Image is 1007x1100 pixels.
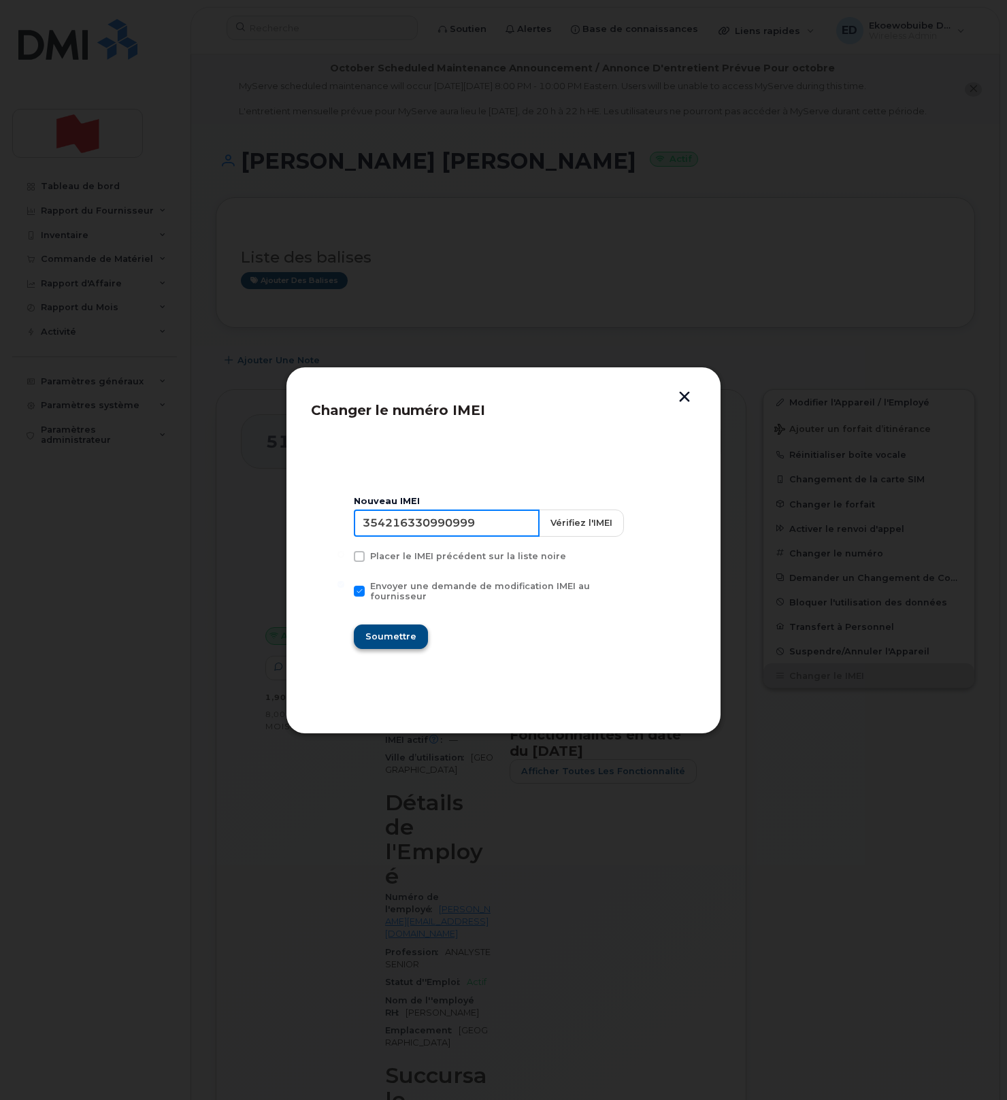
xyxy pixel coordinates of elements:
[337,551,344,558] input: Placer le IMEI précédent sur la liste noire
[337,581,344,588] input: Envoyer une demande de modification IMEI au fournisseur
[365,630,416,643] span: Soumettre
[311,402,485,418] span: Changer le numéro IMEI
[370,551,566,561] span: Placer le IMEI précédent sur la liste noire
[354,496,653,507] div: Nouveau IMEI
[354,624,428,649] button: Soumettre
[539,510,624,537] button: Vérifiez l'IMEI
[370,581,590,601] span: Envoyer une demande de modification IMEI au fournisseur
